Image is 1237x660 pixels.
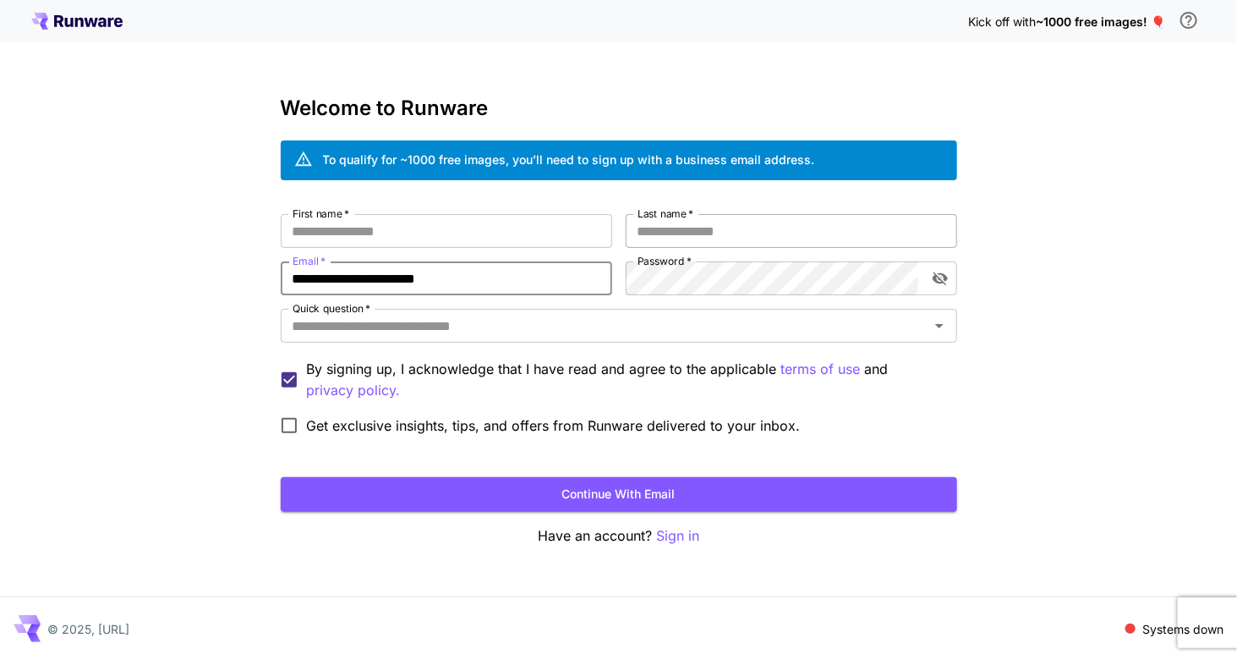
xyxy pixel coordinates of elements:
[925,263,955,294] button: toggle password visibility
[281,96,957,120] h3: Welcome to Runware
[323,151,815,168] div: To qualify for ~1000 free images, you’ll need to sign up with a business email address.
[293,254,326,268] label: Email
[968,14,1036,29] span: Kick off with
[928,314,951,338] button: Open
[307,380,401,401] p: privacy policy.
[281,525,957,547] p: Have an account?
[307,380,401,401] button: By signing up, I acknowledge that I have read and agree to the applicable terms of use and
[1172,3,1206,37] button: In order to qualify for free credit, you need to sign up with a business email address and click ...
[307,359,944,401] p: By signing up, I acknowledge that I have read and agree to the applicable and
[293,206,349,221] label: First name
[638,254,692,268] label: Password
[656,525,699,547] button: Sign in
[781,359,861,380] button: By signing up, I acknowledge that I have read and agree to the applicable and privacy policy.
[781,359,861,380] p: terms of use
[1142,620,1223,638] p: Systems down
[47,620,129,638] p: © 2025, [URL]
[638,206,693,221] label: Last name
[307,415,801,436] span: Get exclusive insights, tips, and offers from Runware delivered to your inbox.
[293,301,370,316] label: Quick question
[281,477,957,512] button: Continue with email
[1036,14,1165,29] span: ~1000 free images! 🎈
